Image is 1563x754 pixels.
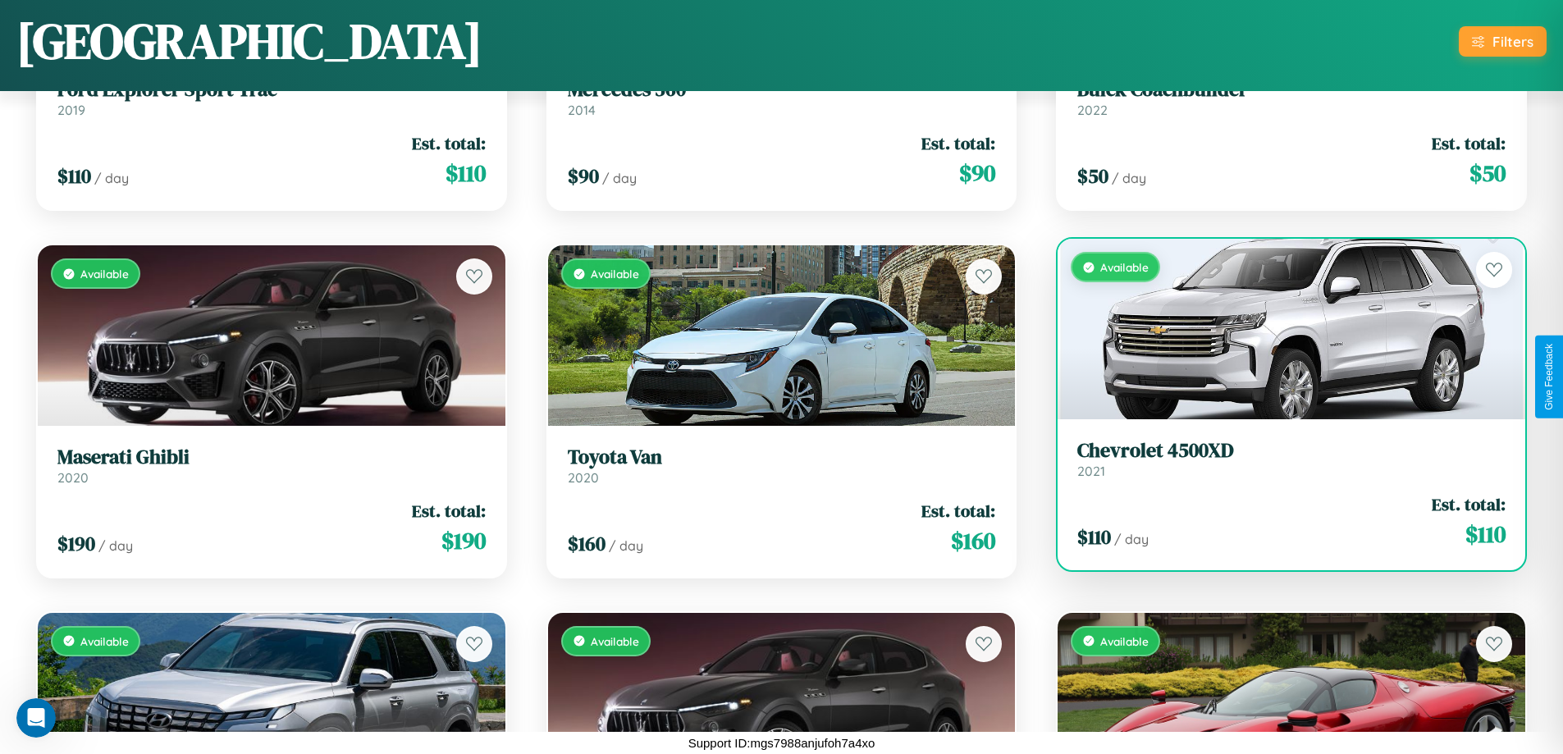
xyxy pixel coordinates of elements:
span: Est. total: [1432,131,1506,155]
div: Give Feedback [1543,344,1555,410]
span: 2020 [568,469,599,486]
span: / day [1114,531,1149,547]
span: 2019 [57,102,85,118]
h3: Ford Explorer Sport Trac [57,78,486,102]
a: Toyota Van2020 [568,446,996,486]
h3: Chevrolet 4500XD [1077,439,1506,463]
span: Est. total: [412,131,486,155]
span: Est. total: [412,499,486,523]
button: Filters [1459,26,1547,57]
span: Available [1100,634,1149,648]
span: 2014 [568,102,596,118]
span: $ 90 [568,162,599,190]
span: / day [602,170,637,186]
div: Filters [1492,33,1533,50]
h3: Maserati Ghibli [57,446,486,469]
span: $ 160 [568,530,606,557]
span: Est. total: [921,499,995,523]
span: 2022 [1077,102,1108,118]
a: Ford Explorer Sport Trac2019 [57,78,486,118]
span: $ 190 [441,524,486,557]
span: $ 110 [1465,518,1506,551]
span: 2020 [57,469,89,486]
span: / day [94,170,129,186]
span: / day [98,537,133,554]
span: Est. total: [921,131,995,155]
span: $ 190 [57,530,95,557]
h1: [GEOGRAPHIC_DATA] [16,7,482,75]
span: Available [591,267,639,281]
span: $ 110 [1077,523,1111,551]
span: Est. total: [1432,492,1506,516]
a: Mercedes 5602014 [568,78,996,118]
span: $ 160 [951,524,995,557]
span: $ 50 [1077,162,1108,190]
span: / day [609,537,643,554]
span: 2021 [1077,463,1105,479]
h3: Toyota Van [568,446,996,469]
span: $ 50 [1469,157,1506,190]
a: Maserati Ghibli2020 [57,446,486,486]
a: Buick Coachbuilder2022 [1077,78,1506,118]
p: Support ID: mgs7988anjufoh7a4xo [688,732,875,754]
span: $ 110 [446,157,486,190]
span: $ 110 [57,162,91,190]
span: / day [1112,170,1146,186]
span: Available [591,634,639,648]
span: Available [80,634,129,648]
span: $ 90 [959,157,995,190]
span: Available [1100,260,1149,274]
span: Available [80,267,129,281]
iframe: Intercom live chat [16,698,56,738]
a: Chevrolet 4500XD2021 [1077,439,1506,479]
